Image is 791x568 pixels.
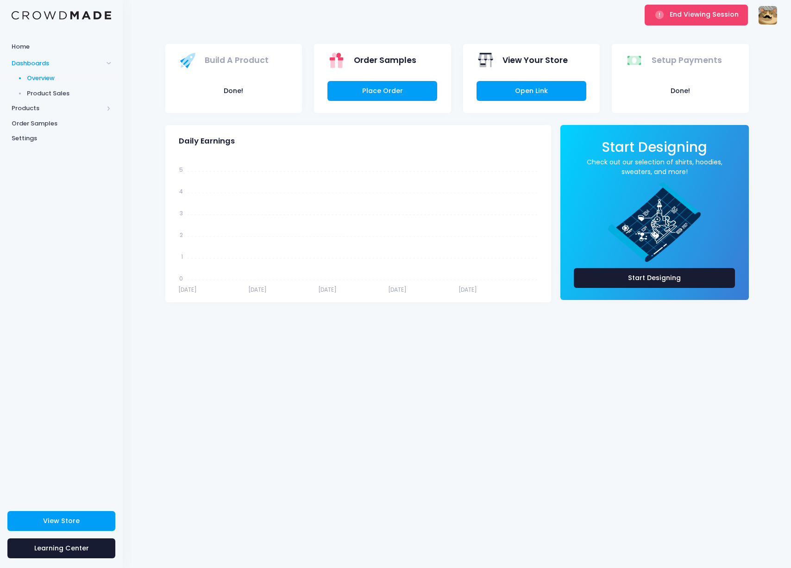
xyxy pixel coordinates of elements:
span: Product Sales [27,89,112,98]
button: Done! [179,81,289,101]
tspan: 5 [179,166,182,174]
span: Home [12,42,111,51]
img: Logo [12,11,111,20]
tspan: 0 [179,275,182,282]
tspan: 4 [179,187,182,195]
span: Order Samples [12,119,111,128]
tspan: [DATE] [178,286,196,293]
tspan: 1 [181,253,182,261]
span: Overview [27,74,112,83]
a: Place Order [327,81,437,101]
img: User [759,6,777,25]
span: Settings [12,134,111,143]
span: Start Designing [602,137,707,156]
a: Open Link [477,81,586,101]
tspan: [DATE] [318,286,337,293]
tspan: [DATE] [388,286,407,293]
a: View Store [7,511,115,531]
a: Start Designing [602,145,707,154]
span: Order Samples [354,54,416,66]
tspan: 2 [179,231,182,239]
span: Dashboards [12,59,103,68]
tspan: [DATE] [458,286,477,293]
span: Build A Product [205,54,269,66]
tspan: [DATE] [248,286,266,293]
button: Done! [625,81,735,101]
span: Daily Earnings [179,137,235,146]
button: End Viewing Session [645,5,748,25]
a: Start Designing [574,268,735,288]
span: View Store [43,516,80,525]
span: View Your Store [502,54,568,66]
span: End Viewing Session [670,10,739,19]
span: Products [12,104,103,113]
span: Setup Payments [652,54,722,66]
span: Learning Center [34,543,89,553]
a: Check out our selection of shirts, hoodies, sweaters, and more! [574,157,735,177]
a: Learning Center [7,538,115,558]
tspan: 3 [179,209,182,217]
